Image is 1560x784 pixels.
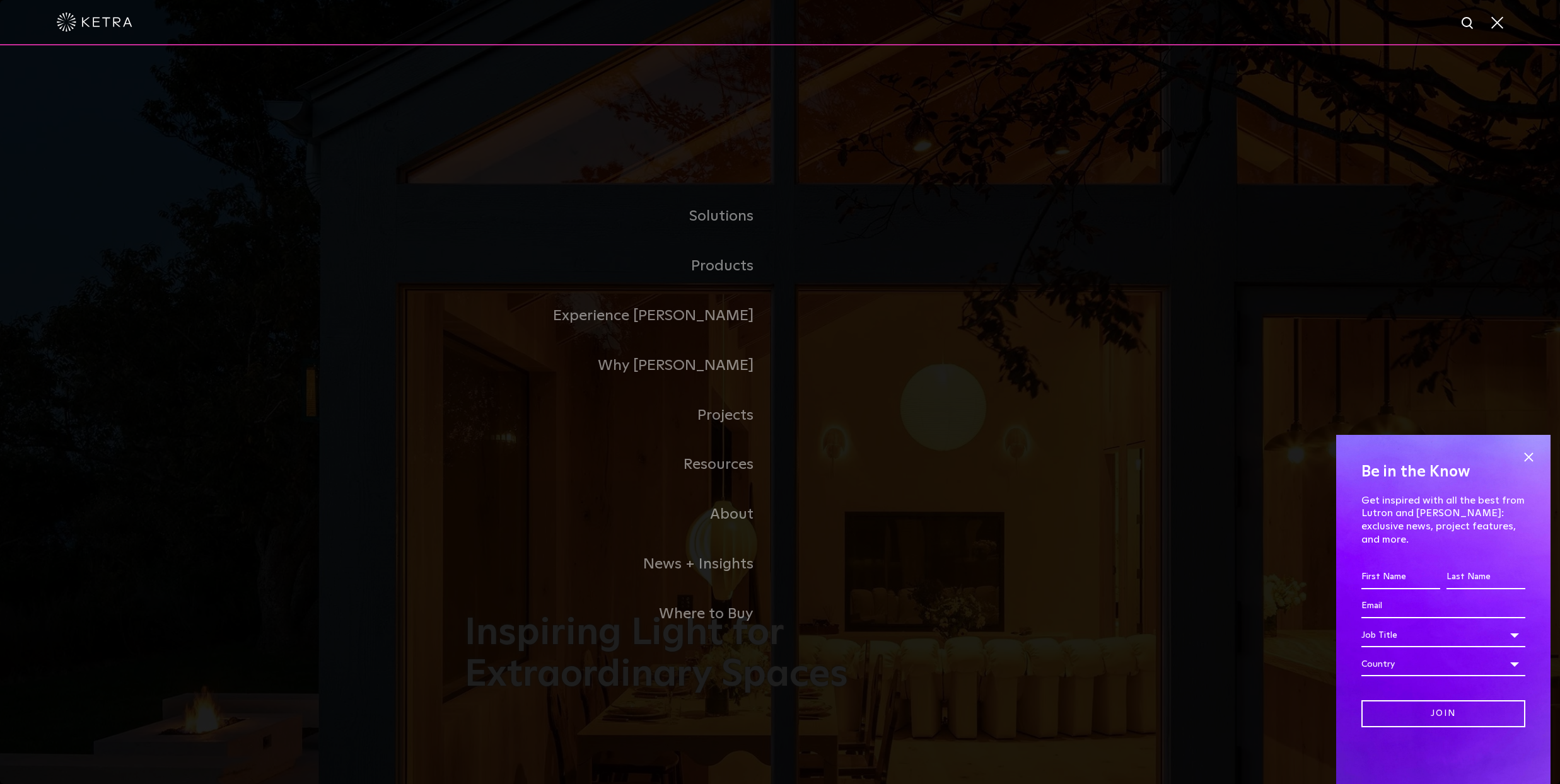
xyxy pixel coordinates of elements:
[465,341,780,391] a: Why [PERSON_NAME]
[1361,460,1525,484] h4: Be in the Know
[465,192,780,241] a: Solutions
[465,440,780,490] a: Resources
[465,291,780,341] a: Experience [PERSON_NAME]
[1361,700,1525,727] input: Join
[1460,16,1476,32] img: search icon
[465,490,780,539] a: About
[57,13,132,32] img: ketra-logo-2019-white
[1361,565,1440,589] input: First Name
[1446,565,1525,589] input: Last Name
[465,589,780,639] a: Where to Buy
[465,241,780,291] a: Products
[465,192,1095,638] div: Navigation Menu
[1361,594,1525,618] input: Email
[465,539,780,589] a: News + Insights
[1361,623,1525,647] div: Job Title
[1361,652,1525,676] div: Country
[465,391,780,441] a: Projects
[1361,494,1525,546] p: Get inspired with all the best from Lutron and [PERSON_NAME]: exclusive news, project features, a...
